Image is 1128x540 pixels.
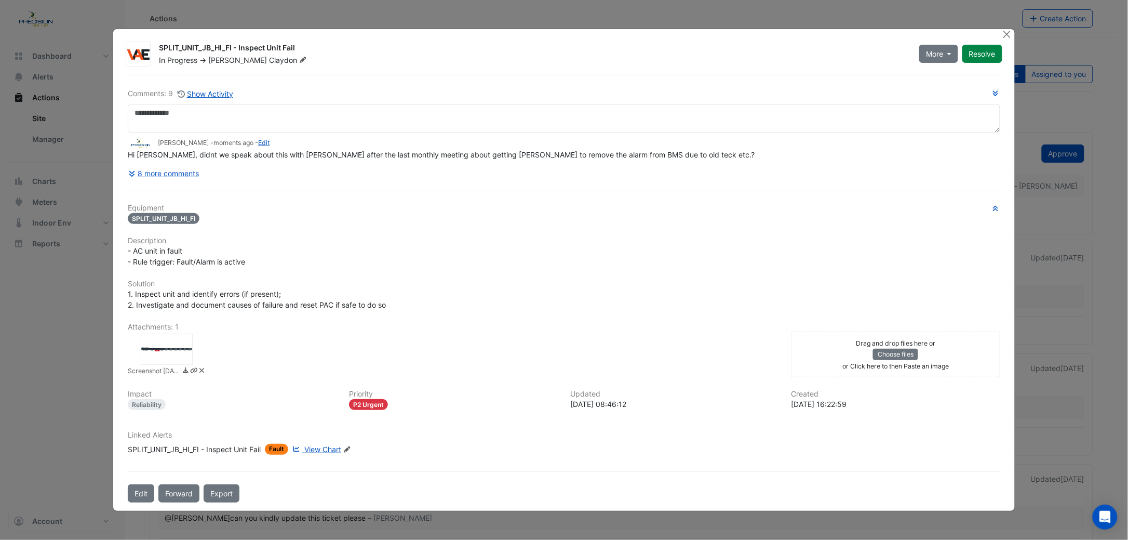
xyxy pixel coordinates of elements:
[128,399,166,410] div: Reliability
[128,280,1000,288] h6: Solution
[128,366,180,377] small: Screenshot 2025-07-15 155237.jpg
[159,43,907,55] div: SPLIT_UNIT_JB_HI_FI - Inspect Unit Fail
[128,323,1000,332] h6: Attachments: 1
[1002,29,1013,40] button: Close
[128,213,199,224] span: SPLIT_UNIT_JB_HI_FI
[177,88,234,100] button: Show Activity
[856,339,935,347] small: Drag and drop files here or
[126,49,150,60] img: VAE Group
[349,390,558,399] h6: Priority
[199,56,206,64] span: ->
[128,484,154,503] button: Edit
[570,399,779,410] div: [DATE] 08:46:12
[962,45,1002,63] button: Resolve
[128,204,1000,213] h6: Equipment
[208,56,267,64] span: [PERSON_NAME]
[204,484,239,503] a: Export
[141,334,193,365] div: Screenshot 2025-07-15 155237.jpg
[873,349,918,360] button: Choose files
[791,399,1000,410] div: [DATE] 16:22:59
[269,55,309,65] span: Claydon
[265,444,288,455] span: Fault
[128,431,1000,440] h6: Linked Alerts
[159,56,197,64] span: In Progress
[128,88,234,100] div: Comments: 9
[128,390,337,399] h6: Impact
[304,445,341,454] span: View Chart
[343,446,351,454] fa-icon: Edit Linked Alerts
[919,45,958,63] button: More
[128,138,154,149] img: Precision Group
[258,139,270,147] a: Edit
[290,444,341,455] a: View Chart
[791,390,1000,399] h6: Created
[182,366,190,377] a: Download
[158,484,199,503] button: Forward
[349,399,388,410] div: P2 Urgent
[570,390,779,399] h6: Updated
[842,362,949,370] small: or Click here to then Paste an image
[128,164,199,182] button: 8 more comments
[198,366,206,377] a: Delete
[158,138,270,148] small: [PERSON_NAME] - -
[1093,505,1118,530] div: Open Intercom Messenger
[128,150,755,159] span: Hi [PERSON_NAME], didnt we speak about this with [PERSON_NAME] after the last monthly meeting abo...
[926,48,943,59] span: More
[213,139,253,147] span: 2025-10-10 17:39:17
[128,246,245,266] span: - AC unit in fault - Rule trigger: Fault/Alarm is active
[128,289,386,309] span: 1. Inspect unit and identify errors (if present); 2. Investigate and document causes of failure a...
[190,366,198,377] a: Copy link to clipboard
[128,236,1000,245] h6: Description
[128,444,261,455] div: SPLIT_UNIT_JB_HI_FI - Inspect Unit Fail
